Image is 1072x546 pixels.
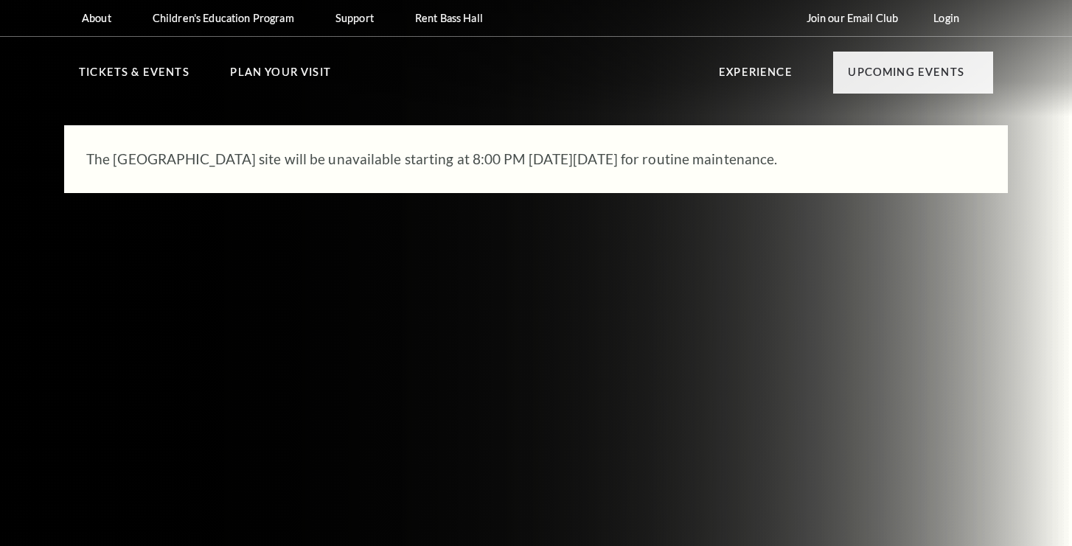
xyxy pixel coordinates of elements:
[230,63,331,90] p: Plan Your Visit
[335,12,374,24] p: Support
[79,63,189,90] p: Tickets & Events
[415,12,483,24] p: Rent Bass Hall
[82,12,111,24] p: About
[719,63,793,90] p: Experience
[848,63,964,90] p: Upcoming Events
[153,12,294,24] p: Children's Education Program
[86,147,942,171] p: The [GEOGRAPHIC_DATA] site will be unavailable starting at 8:00 PM [DATE][DATE] for routine maint...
